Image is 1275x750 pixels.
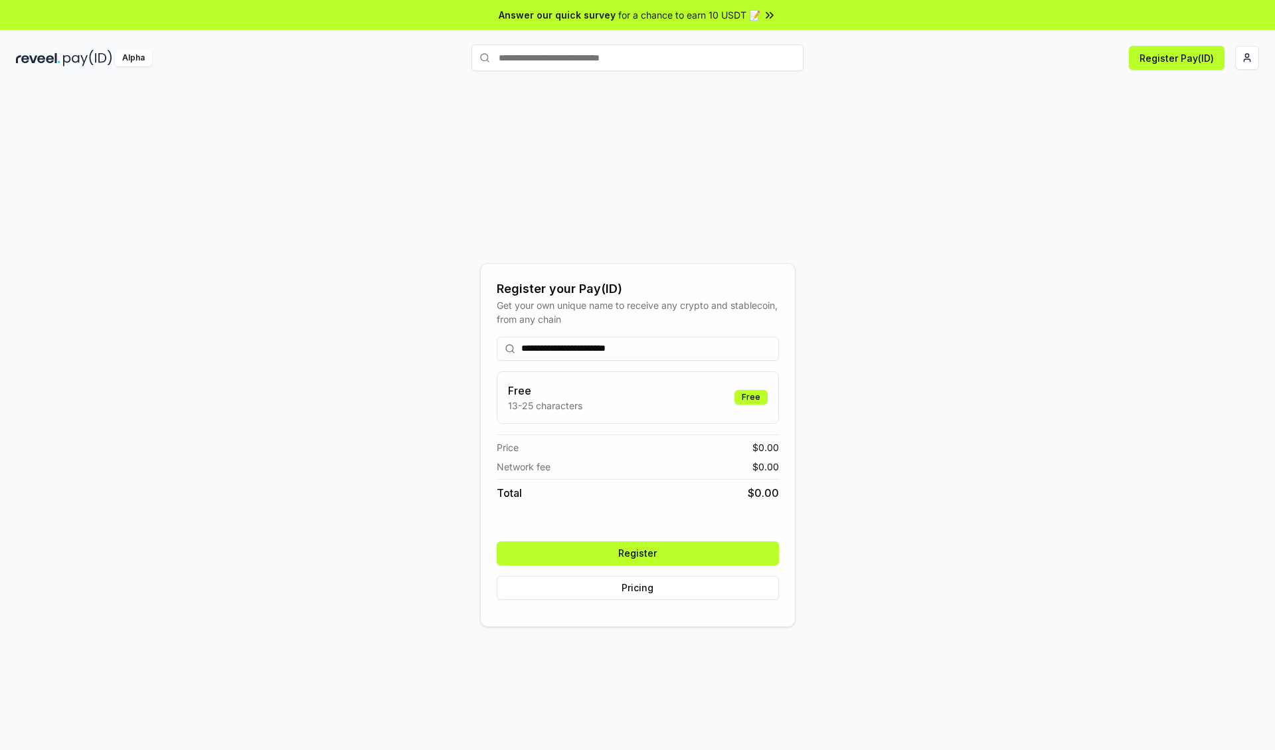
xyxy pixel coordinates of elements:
[497,298,779,326] div: Get your own unique name to receive any crypto and stablecoin, from any chain
[497,485,522,501] span: Total
[508,383,582,399] h3: Free
[63,50,112,66] img: pay_id
[1129,46,1225,70] button: Register Pay(ID)
[115,50,152,66] div: Alpha
[508,399,582,413] p: 13-25 characters
[734,390,768,405] div: Free
[752,460,779,474] span: $ 0.00
[497,541,779,565] button: Register
[497,576,779,600] button: Pricing
[618,8,760,22] span: for a chance to earn 10 USDT 📝
[748,485,779,501] span: $ 0.00
[497,440,519,454] span: Price
[16,50,60,66] img: reveel_dark
[752,440,779,454] span: $ 0.00
[497,460,551,474] span: Network fee
[499,8,616,22] span: Answer our quick survey
[497,280,779,298] div: Register your Pay(ID)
